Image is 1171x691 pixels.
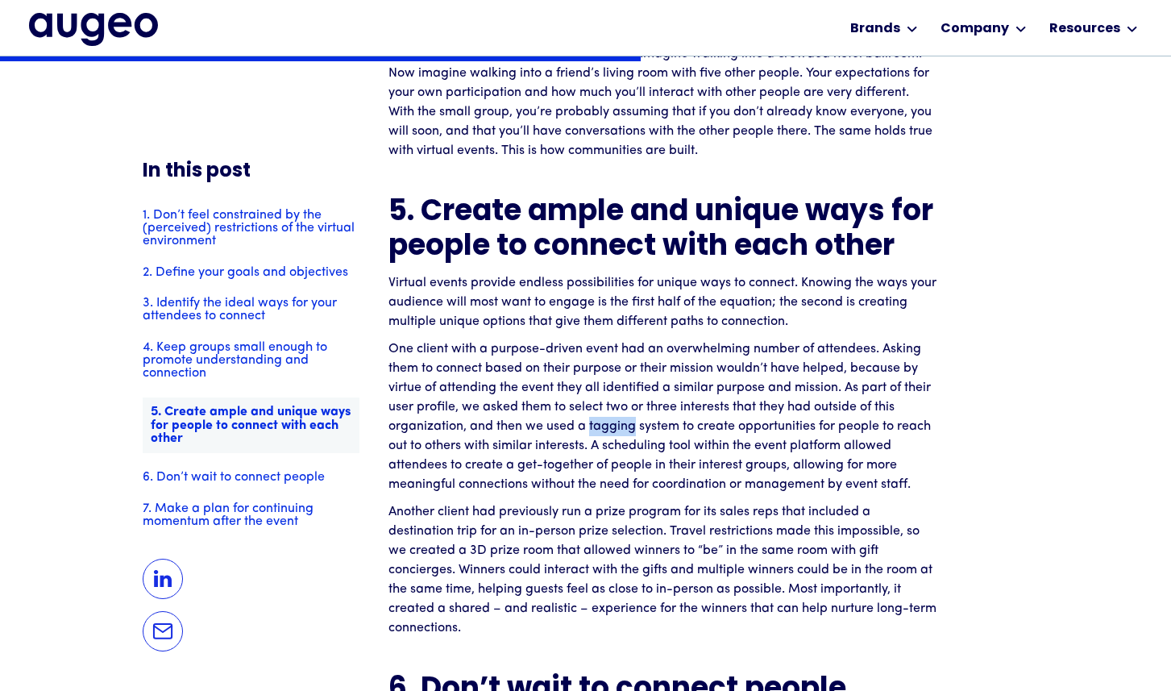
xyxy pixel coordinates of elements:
div: Resources [1049,19,1120,39]
h5: In this post [143,161,359,182]
a: 5. Create ample and unique ways for people to connect with each other [143,398,359,453]
p: ‍ [388,646,936,665]
a: 7. Make a plan for continuing momentum after the event [143,502,359,528]
a: home [29,13,158,45]
a: 2. Define your goals and objectives [143,265,359,278]
a: 1. Don’t feel constrained by the (perceived) restrictions of the virtual environment [143,208,359,248]
a: 3. Identify the ideal ways for your attendees to connect [143,297,359,323]
p: Another client had previously run a prize program for its sales reps that included a destination ... [388,502,936,638]
p: ‍ [388,169,936,188]
a: 4. Keep groups small enough to promote understanding and connection [143,340,359,380]
p: One client with a purpose-driven event had an overwhelming number of attendees. Asking them to co... [388,339,936,494]
img: Augeo's full logo in midnight blue. [29,13,158,45]
h2: 5. Create ample and unique ways for people to connect with each other [388,196,936,265]
a: 6. Don’t wait to connect people [143,471,359,484]
div: Company [941,19,1009,39]
p: A core tenant of community building is the use of small groups. When groups are large, people can... [388,25,936,160]
div: Brands [850,19,900,39]
p: Virtual events provide endless possibilities for unique ways to connect. Knowing the ways your au... [388,273,936,331]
